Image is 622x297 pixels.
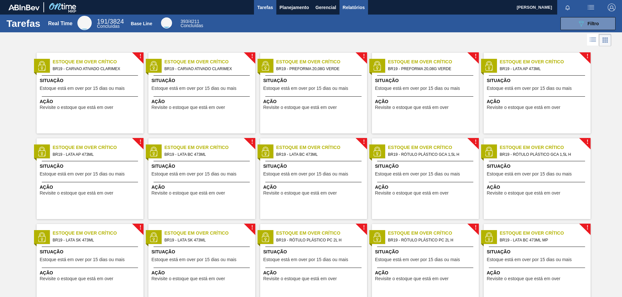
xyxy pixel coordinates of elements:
[152,105,225,110] span: Revisite o estoque que está em over
[263,184,365,191] span: Ação
[149,232,158,242] img: status
[363,225,365,230] span: !
[263,77,365,84] span: Situação
[560,17,616,30] button: Filtro
[260,61,270,71] img: status
[500,237,585,244] span: BR19 - LATA BC 473ML MP
[263,105,337,110] span: Revisite o estoque que está em over
[388,230,479,237] span: Estoque em Over Crítico
[251,54,253,59] span: !
[500,58,591,65] span: Estoque em Over Crítico
[263,172,348,176] span: Estoque está em over por 15 dias ou mais
[375,86,460,91] span: Estoque está em over por 15 dias ou mais
[152,172,236,176] span: Estoque está em over por 15 dias ou mais
[263,257,348,262] span: Estoque está em over por 15 dias ou mais
[263,270,365,276] span: Ação
[40,105,113,110] span: Revisite o estoque que está em over
[375,270,477,276] span: Ação
[388,237,474,244] span: BR19 - RÓTULO PLÁSTICO PC 2L H
[251,140,253,144] span: !
[487,276,560,281] span: Revisite o estoque que está em over
[165,58,255,65] span: Estoque em Over Crítico
[149,61,158,71] img: status
[487,270,589,276] span: Ação
[587,34,599,46] div: Visão em Lista
[388,65,474,72] span: BR19 - PREFORMA 20,08G VERDE
[500,151,585,158] span: BR19 - RÓTULO PLÁSTICO GCA 1,5L H
[53,65,138,72] span: BR19 - CARVAO ATIVADO CLARIMEX
[8,5,40,10] img: TNhmsLtSVTkK8tSr43FrP2fwEKptu5GPRR3wAAAABJRU5ErkJggg==
[586,140,588,144] span: !
[388,151,474,158] span: BR19 - RÓTULO PLÁSTICO GCA 1,5L H
[363,140,365,144] span: !
[6,20,40,27] h1: Tarefas
[484,61,494,71] img: status
[53,230,144,237] span: Estoque em Over Crítico
[487,249,589,255] span: Situação
[475,54,477,59] span: !
[375,163,477,170] span: Situação
[149,147,158,156] img: status
[375,191,449,196] span: Revisite o estoque que está em over
[40,191,113,196] span: Revisite o estoque que está em over
[343,4,365,11] span: Relatórios
[37,147,47,156] img: status
[40,77,142,84] span: Situação
[587,4,595,11] img: userActions
[608,4,616,11] img: Logout
[276,230,367,237] span: Estoque em Over Crítico
[260,147,270,156] img: status
[487,98,589,105] span: Ação
[276,65,362,72] span: BR19 - PREFORMA 20,08G VERDE
[586,54,588,59] span: !
[97,18,124,25] span: / 3824
[375,172,460,176] span: Estoque está em over por 15 dias ou mais
[40,270,142,276] span: Ação
[180,19,188,24] span: 393
[165,151,250,158] span: BR19 - LATA BC 473ML
[260,232,270,242] img: status
[152,191,225,196] span: Revisite o estoque que está em over
[139,225,141,230] span: !
[53,151,138,158] span: BR19 - LATA AP 473ML
[152,163,254,170] span: Situação
[500,230,591,237] span: Estoque em Over Crítico
[372,232,382,242] img: status
[53,144,144,151] span: Estoque em Over Crítico
[487,184,589,191] span: Ação
[48,21,72,27] div: Real Time
[40,184,142,191] span: Ação
[375,184,477,191] span: Ação
[180,23,203,28] span: Concluídas
[586,225,588,230] span: !
[263,98,365,105] span: Ação
[152,249,254,255] span: Situação
[375,249,477,255] span: Situação
[40,98,142,105] span: Ação
[165,65,250,72] span: BR19 - CARVAO ATIVADO CLARIMEX
[263,163,365,170] span: Situação
[375,257,460,262] span: Estoque está em over por 15 dias ou mais
[40,163,142,170] span: Situação
[180,19,199,24] span: / 4211
[152,184,254,191] span: Ação
[484,147,494,156] img: status
[487,105,560,110] span: Revisite o estoque que está em over
[557,3,578,12] button: Notificações
[487,172,572,176] span: Estoque está em over por 15 dias ou mais
[97,19,124,28] div: Real Time
[280,4,309,11] span: Planejamento
[131,21,152,26] div: Base Line
[375,77,477,84] span: Situação
[276,144,367,151] span: Estoque em Over Crítico
[37,61,47,71] img: status
[487,86,572,91] span: Estoque está em over por 15 dias ou mais
[375,98,477,105] span: Ação
[372,147,382,156] img: status
[388,58,479,65] span: Estoque em Over Crítico
[165,144,255,151] span: Estoque em Over Crítico
[475,225,477,230] span: !
[372,61,382,71] img: status
[152,257,236,262] span: Estoque está em over por 15 dias ou mais
[40,276,113,281] span: Revisite o estoque que está em over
